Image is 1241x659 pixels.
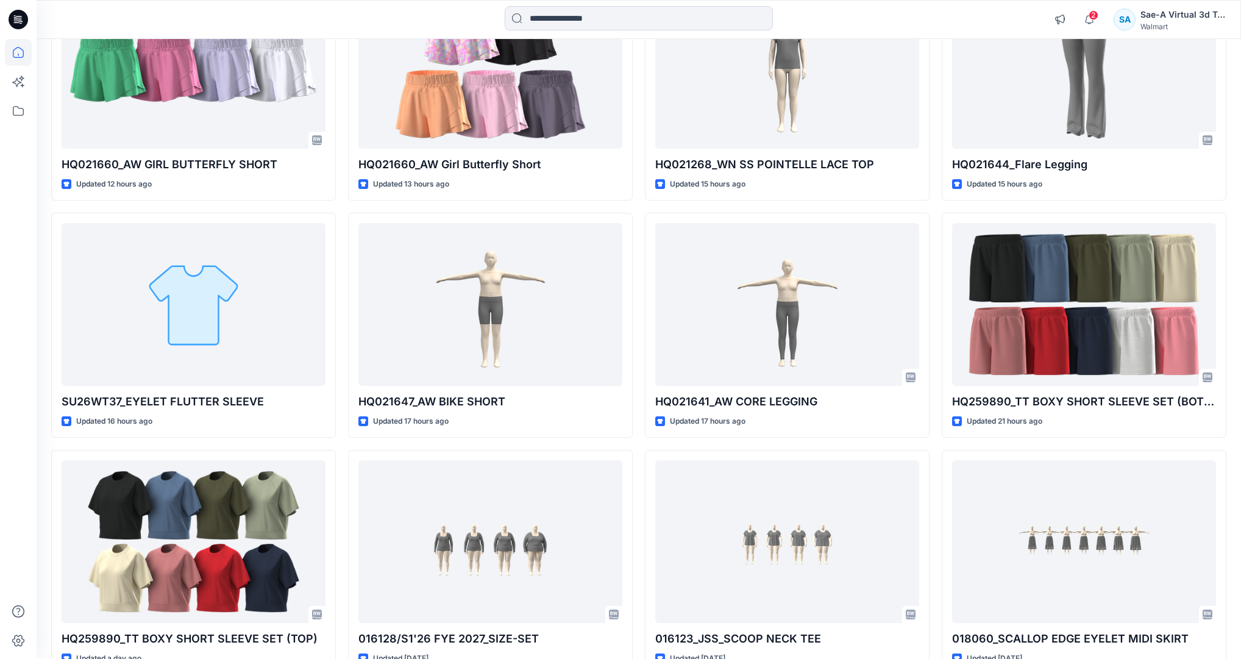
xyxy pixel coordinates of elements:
p: HQ021644_Flare Legging [952,156,1216,173]
p: HQ021641_AW CORE LEGGING [655,393,919,410]
p: Updated 12 hours ago [76,178,152,191]
a: HQ259890_TT BOXY SHORT SLEEVE SET (BOTTOM) [952,223,1216,385]
p: Updated 17 hours ago [373,415,449,428]
a: SU26WT37_EYELET FLUTTER SLEEVE [62,223,325,385]
p: 016123_JSS_SCOOP NECK TEE [655,630,919,647]
p: HQ021647_AW BIKE SHORT [358,393,622,410]
p: Updated 17 hours ago [670,415,745,428]
div: Sae-A Virtual 3d Team [1140,7,1226,22]
a: HQ259890_TT BOXY SHORT SLEEVE SET (TOP) [62,460,325,622]
p: 018060_SCALLOP EDGE EYELET MIDI SKIRT [952,630,1216,647]
a: HQ021647_AW BIKE SHORT [358,223,622,385]
a: HQ021641_AW CORE LEGGING [655,223,919,385]
p: Updated 13 hours ago [373,178,449,191]
a: 018060_SCALLOP EDGE EYELET MIDI SKIRT [952,460,1216,622]
p: Updated 16 hours ago [76,415,152,428]
p: 016128/S1'26 FYE 2027_SIZE-SET [358,630,622,647]
div: SA [1114,9,1136,30]
p: HQ021660_AW Girl Butterfly Short [358,156,622,173]
span: 2 [1089,10,1098,20]
p: Updated 15 hours ago [967,178,1042,191]
p: Updated 21 hours ago [967,415,1042,428]
a: 016123_JSS_SCOOP NECK TEE [655,460,919,622]
a: 016128/S1'26 FYE 2027_SIZE-SET [358,460,622,622]
p: Updated 15 hours ago [670,178,745,191]
p: HQ259890_TT BOXY SHORT SLEEVE SET (TOP) [62,630,325,647]
p: SU26WT37_EYELET FLUTTER SLEEVE [62,393,325,410]
p: HQ021268_WN SS POINTELLE LACE TOP [655,156,919,173]
p: HQ259890_TT BOXY SHORT SLEEVE SET (BOTTOM) [952,393,1216,410]
div: Walmart [1140,22,1226,31]
p: HQ021660_AW GIRL BUTTERFLY SHORT [62,156,325,173]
